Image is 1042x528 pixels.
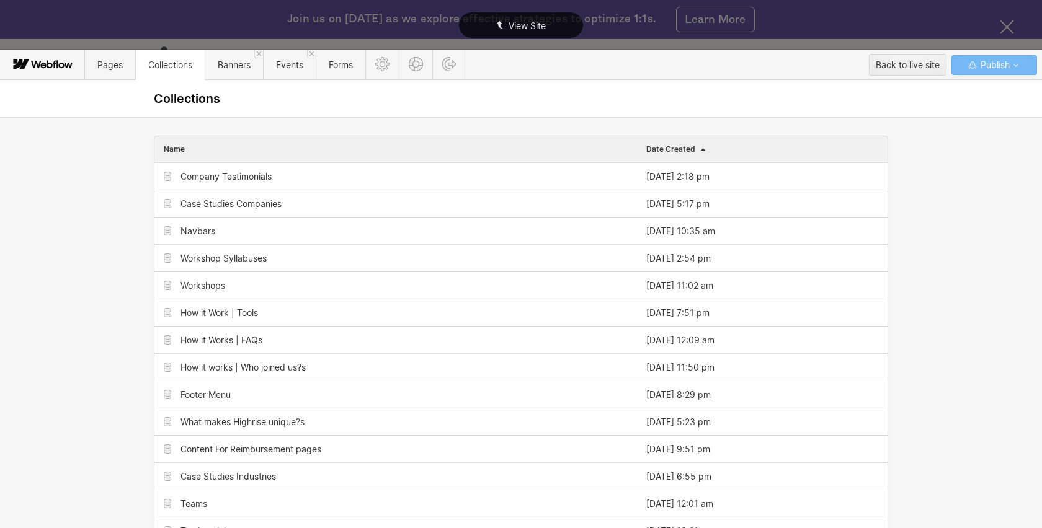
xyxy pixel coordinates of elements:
span: [DATE] 11:50 pm [646,363,715,372]
span: [DATE] 5:17 pm [646,199,710,209]
div: Name [154,136,637,162]
span: [DATE] 11:02 am [646,281,713,291]
span: Collections [148,59,192,70]
div: Footer Menu [180,390,231,400]
div: How it Works | FAQs [180,335,262,345]
span: [DATE] 10:35 am [646,226,715,236]
div: Workshop Syllabuses [180,253,267,263]
div: What makes Highrise unique?s [180,417,305,427]
div: Case Studies Industries [180,472,276,482]
span: Publish [978,56,1010,74]
h2: Collections [154,90,888,107]
div: How it Work | Tools [180,308,258,318]
div: Back to live site [876,56,940,74]
span: [DATE] 6:55 pm [646,472,711,482]
button: Publish [951,55,1037,75]
a: Close 'Events' tab [307,50,316,58]
span: [DATE] 2:54 pm [646,253,711,263]
span: [DATE] 5:23 pm [646,417,711,427]
a: Close 'Banners' tab [254,50,263,58]
span: [DATE] 7:51 pm [646,308,710,318]
span: [DATE] 12:01 am [646,499,713,509]
div: Teams [180,499,207,509]
span: Forms [329,59,353,70]
button: Back to live site [869,54,946,76]
div: Navbars [180,226,215,236]
div: Workshops [180,281,225,291]
span: Pages [97,59,123,70]
div: Company Testimonials [180,172,272,182]
div: Content For Reimbursement pages [180,444,321,454]
span: [DATE] 9:51 pm [646,444,710,454]
span: Date Created [646,145,695,154]
div: Case Studies Companies [180,199,282,209]
div: How it works | Who joined us?s [180,363,306,372]
span: Events [276,59,303,70]
span: View Site [509,20,546,31]
span: [DATE] 12:09 am [646,335,715,345]
span: [DATE] 8:29 pm [646,390,711,400]
span: [DATE] 2:18 pm [646,172,710,182]
span: Banners [218,59,251,70]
